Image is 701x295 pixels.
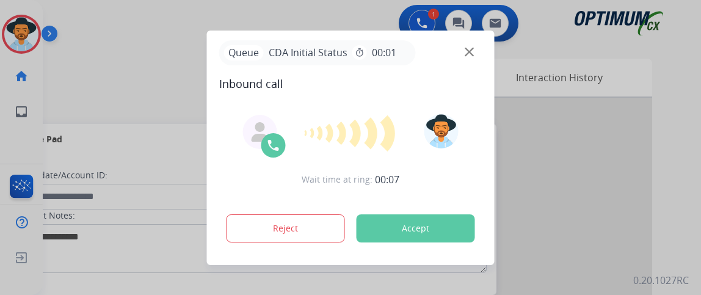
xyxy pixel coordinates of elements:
[375,172,399,187] span: 00:07
[465,47,474,56] img: close-button
[355,48,365,57] mat-icon: timer
[250,122,270,142] img: agent-avatar
[227,214,345,242] button: Reject
[302,173,372,186] span: Wait time at ring:
[633,273,689,288] p: 0.20.1027RC
[264,45,352,60] span: CDA Initial Status
[224,45,264,60] p: Queue
[372,45,396,60] span: 00:01
[219,75,482,92] span: Inbound call
[266,138,281,153] img: call-icon
[424,114,458,148] img: avatar
[357,214,475,242] button: Accept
